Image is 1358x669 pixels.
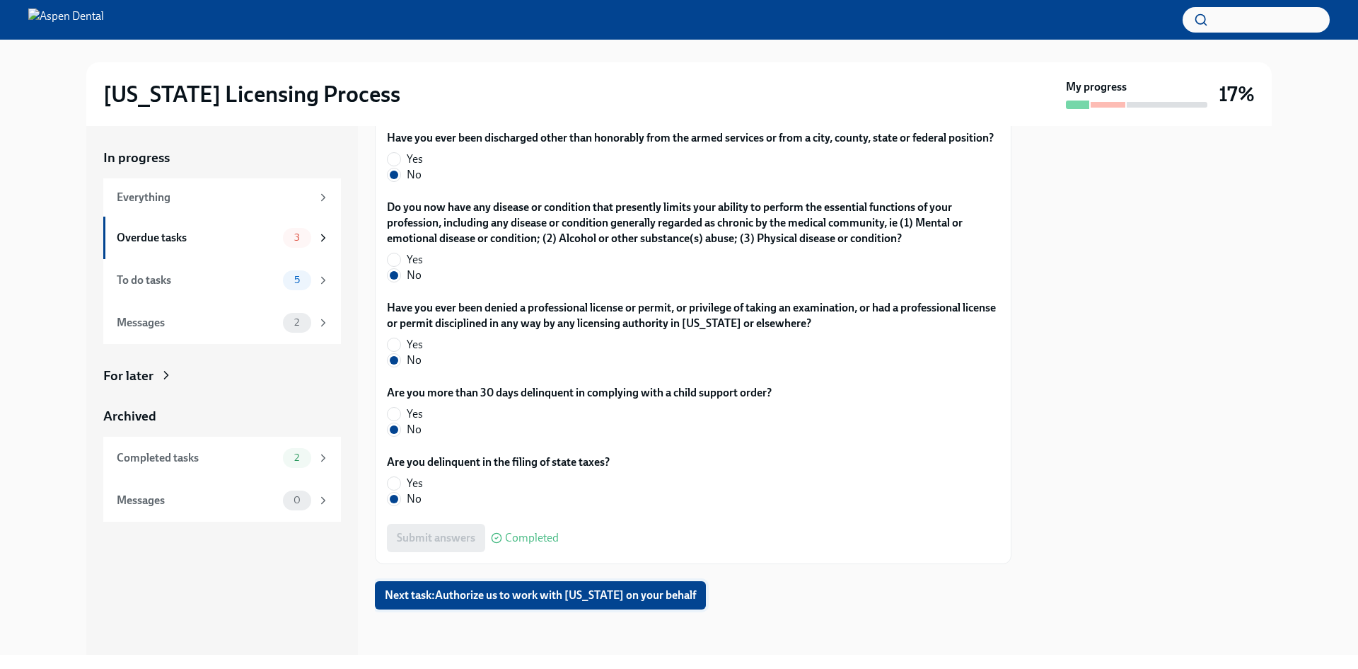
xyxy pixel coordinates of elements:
[387,454,610,470] label: Are you delinquent in the filing of state taxes?
[103,302,341,344] a: Messages2
[385,588,696,602] span: Next task : Authorize us to work with [US_STATE] on your behalf
[407,268,422,283] span: No
[407,151,423,167] span: Yes
[286,275,308,285] span: 5
[103,259,341,302] a: To do tasks5
[407,491,422,507] span: No
[407,476,423,491] span: Yes
[407,353,422,368] span: No
[387,130,994,146] label: Have you ever been discharged other than honorably from the armed services or from a city, county...
[407,167,422,183] span: No
[407,406,423,422] span: Yes
[407,422,422,438] span: No
[285,495,309,505] span: 0
[117,230,277,246] div: Overdue tasks
[117,273,277,288] div: To do tasks
[103,149,341,167] a: In progress
[103,437,341,479] a: Completed tasks2
[103,80,400,108] h2: [US_STATE] Licensing Process
[103,479,341,522] a: Messages0
[28,8,104,31] img: Aspen Dental
[286,452,308,463] span: 2
[407,252,423,268] span: Yes
[103,178,341,217] a: Everything
[387,200,999,246] label: Do you now have any disease or condition that presently limits your ability to perform the essent...
[387,385,772,401] label: Are you more than 30 days delinquent in complying with a child support order?
[505,532,559,544] span: Completed
[117,493,277,508] div: Messages
[117,315,277,331] div: Messages
[375,581,706,610] button: Next task:Authorize us to work with [US_STATE] on your behalf
[1219,81,1255,107] h3: 17%
[103,407,341,425] a: Archived
[286,317,308,328] span: 2
[117,450,277,466] div: Completed tasks
[286,232,308,243] span: 3
[103,367,341,385] a: For later
[1066,79,1127,95] strong: My progress
[407,337,423,353] span: Yes
[103,367,153,385] div: For later
[387,300,999,331] label: Have you ever been denied a professional license or permit, or privilege of taking an examination...
[117,190,311,205] div: Everything
[103,217,341,259] a: Overdue tasks3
